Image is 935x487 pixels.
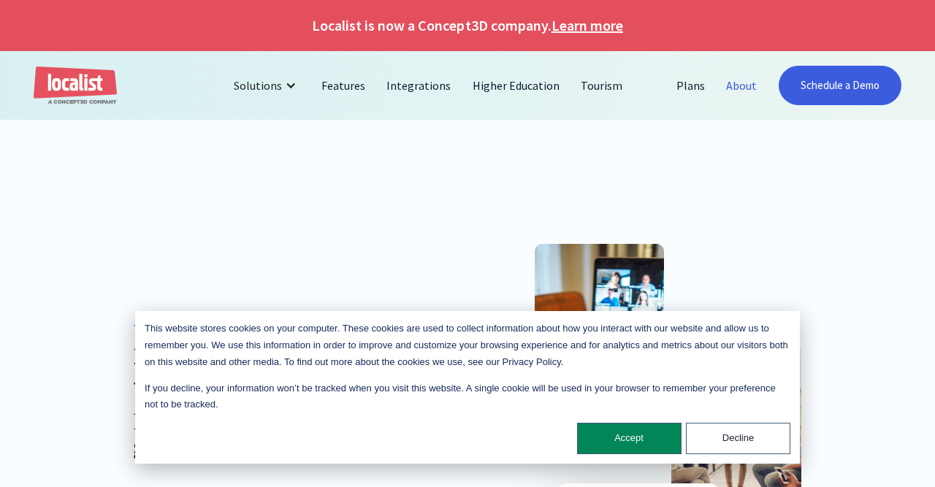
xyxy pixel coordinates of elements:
a: Learn more [552,15,623,37]
a: Features [311,68,376,103]
a: About [716,68,768,103]
button: Accept [577,423,682,454]
button: Decline [686,423,790,454]
a: Tourism [570,68,633,103]
div: Solutions [234,77,282,94]
a: Integrations [376,68,462,103]
a: Plans [666,68,716,103]
a: home [34,66,117,105]
p: This website stores cookies on your computer. These cookies are used to collect information about... [145,321,790,370]
h1: Localist: Your trusted, tested and reliable platform for community growth and engagement [134,342,434,462]
a: Schedule a Demo [779,66,901,105]
div: Cookie banner [135,311,800,464]
a: Higher Education [462,68,570,103]
div: Solutions [223,68,311,103]
img: About Localist [535,244,665,445]
p: If you decline, your information won’t be tracked when you visit this website. A single cookie wi... [145,380,790,414]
